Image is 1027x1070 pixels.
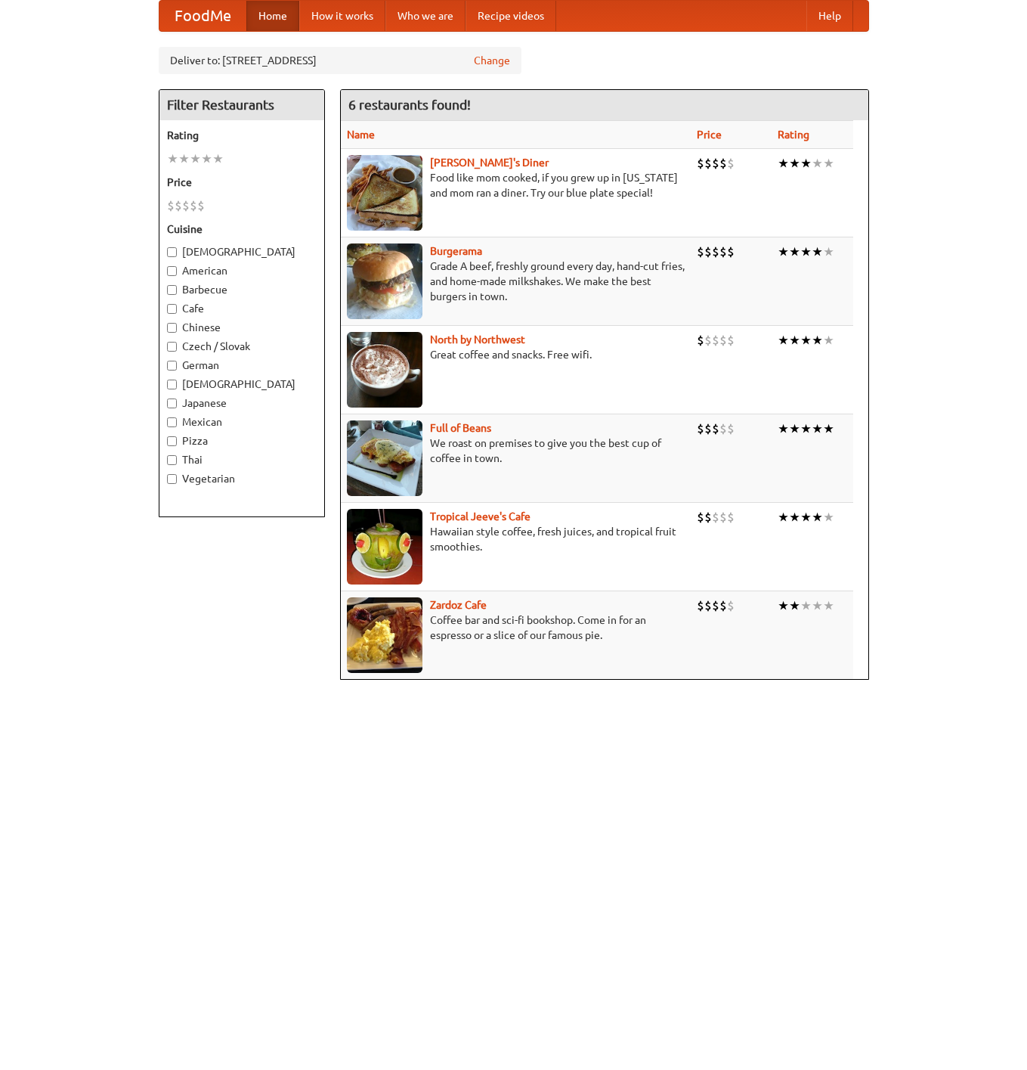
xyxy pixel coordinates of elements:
[704,509,712,526] li: $
[712,509,719,526] li: $
[299,1,385,31] a: How it works
[167,433,317,448] label: Pizza
[167,377,317,392] label: [DEMOGRAPHIC_DATA]
[812,155,823,172] li: ★
[697,332,704,349] li: $
[704,332,712,349] li: $
[789,243,800,260] li: ★
[823,155,834,172] li: ★
[167,361,177,371] input: German
[167,244,317,259] label: [DEMOGRAPHIC_DATA]
[212,150,224,167] li: ★
[727,332,735,349] li: $
[347,259,685,304] p: Grade A beef, freshly ground every day, hand-cut fries, and home-made milkshakes. We make the bes...
[727,597,735,614] li: $
[430,245,482,257] a: Burgerama
[727,243,735,260] li: $
[167,342,177,352] input: Czech / Slovak
[778,129,809,141] a: Rating
[347,170,685,200] p: Food like mom cooked, if you grew up in [US_STATE] and mom ran a diner. Try our blue plate special!
[712,420,719,437] li: $
[430,510,531,523] a: Tropical Jeeve's Cafe
[430,422,491,434] a: Full of Beans
[167,471,317,486] label: Vegetarian
[167,266,177,276] input: American
[719,420,727,437] li: $
[719,155,727,172] li: $
[347,436,685,466] p: We roast on premises to give you the best cup of coffee in town.
[704,155,712,172] li: $
[697,155,704,172] li: $
[812,332,823,349] li: ★
[159,90,324,120] h4: Filter Restaurants
[712,155,719,172] li: $
[347,524,685,554] p: Hawaiian style coffee, fresh juices, and tropical fruit smoothies.
[430,333,525,346] a: North by Northwest
[800,509,812,526] li: ★
[167,395,317,411] label: Japanese
[167,380,177,389] input: [DEMOGRAPHIC_DATA]
[167,222,317,237] h5: Cuisine
[823,597,834,614] li: ★
[823,420,834,437] li: ★
[246,1,299,31] a: Home
[474,53,510,68] a: Change
[167,323,177,333] input: Chinese
[167,399,177,408] input: Japanese
[167,175,317,190] h5: Price
[167,358,317,373] label: German
[778,597,789,614] li: ★
[719,332,727,349] li: $
[800,420,812,437] li: ★
[719,243,727,260] li: $
[704,597,712,614] li: $
[167,247,177,257] input: [DEMOGRAPHIC_DATA]
[697,243,704,260] li: $
[167,414,317,430] label: Mexican
[167,474,177,484] input: Vegetarian
[347,129,375,141] a: Name
[347,155,422,231] img: sallys.jpg
[167,150,178,167] li: ★
[159,1,246,31] a: FoodMe
[167,197,175,214] li: $
[347,347,685,362] p: Great coffee and snacks. Free wifi.
[178,150,190,167] li: ★
[167,436,177,446] input: Pizza
[697,509,704,526] li: $
[812,597,823,614] li: ★
[727,420,735,437] li: $
[347,243,422,319] img: burgerama.jpg
[727,155,735,172] li: $
[167,304,177,314] input: Cafe
[167,452,317,467] label: Thai
[697,129,722,141] a: Price
[778,332,789,349] li: ★
[800,243,812,260] li: ★
[430,157,549,169] a: [PERSON_NAME]'s Diner
[197,197,205,214] li: $
[806,1,853,31] a: Help
[789,597,800,614] li: ★
[201,150,212,167] li: ★
[430,599,487,611] a: Zardoz Cafe
[812,509,823,526] li: ★
[800,597,812,614] li: ★
[712,332,719,349] li: $
[167,339,317,354] label: Czech / Slovak
[347,597,422,673] img: zardoz.jpg
[347,509,422,585] img: jeeves.jpg
[348,98,471,112] ng-pluralize: 6 restaurants found!
[347,613,685,643] p: Coffee bar and sci-fi bookshop. Come in for an espresso or a slice of our famous pie.
[167,128,317,143] h5: Rating
[789,155,800,172] li: ★
[347,420,422,496] img: beans.jpg
[712,243,719,260] li: $
[167,417,177,427] input: Mexican
[719,597,727,614] li: $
